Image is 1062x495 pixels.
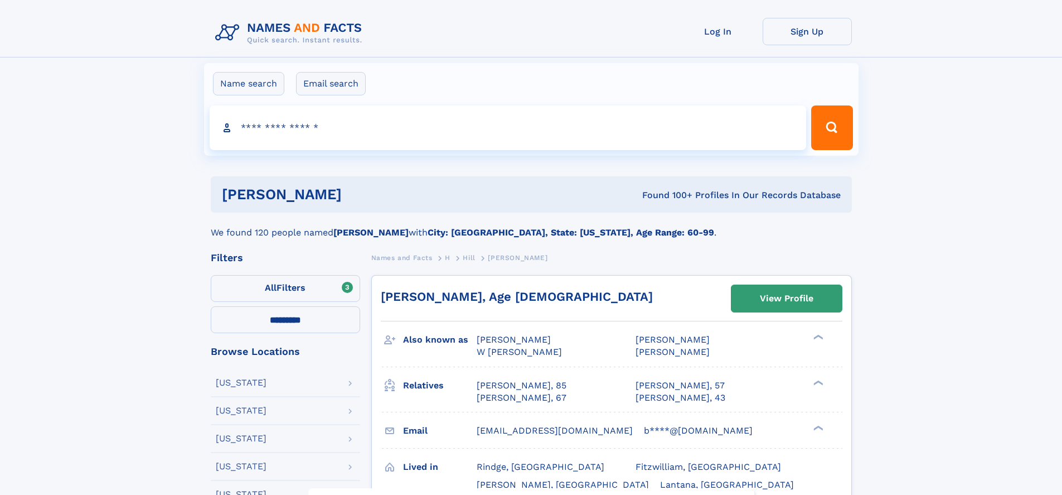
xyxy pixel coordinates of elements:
[222,188,492,201] h1: [PERSON_NAME]
[477,379,566,392] a: [PERSON_NAME], 85
[636,334,710,345] span: [PERSON_NAME]
[216,406,266,415] div: [US_STATE]
[211,275,360,302] label: Filters
[811,105,852,150] button: Search Button
[371,251,433,265] a: Names and Facts
[403,458,477,477] h3: Lived in
[492,189,841,201] div: Found 100+ Profiles In Our Records Database
[403,376,477,395] h3: Relatives
[731,285,842,312] a: View Profile
[811,424,824,431] div: ❯
[211,253,360,263] div: Filters
[211,213,852,239] div: We found 120 people named with .
[673,18,763,45] a: Log In
[463,251,475,265] a: Hill
[477,392,566,404] a: [PERSON_NAME], 67
[811,334,824,341] div: ❯
[213,72,284,95] label: Name search
[463,254,475,262] span: Hill
[210,105,807,150] input: search input
[477,347,562,357] span: W [PERSON_NAME]
[477,425,633,436] span: [EMAIL_ADDRESS][DOMAIN_NAME]
[381,290,653,304] a: [PERSON_NAME], Age [DEMOGRAPHIC_DATA]
[488,254,547,262] span: [PERSON_NAME]
[445,254,450,262] span: H
[445,251,450,265] a: H
[333,227,409,238] b: [PERSON_NAME]
[428,227,714,238] b: City: [GEOGRAPHIC_DATA], State: [US_STATE], Age Range: 60-99
[265,282,277,293] span: All
[216,434,266,443] div: [US_STATE]
[477,479,649,490] span: [PERSON_NAME], [GEOGRAPHIC_DATA]
[760,286,813,311] div: View Profile
[477,334,551,345] span: [PERSON_NAME]
[403,421,477,440] h3: Email
[636,462,781,472] span: Fitzwilliam, [GEOGRAPHIC_DATA]
[211,347,360,357] div: Browse Locations
[763,18,852,45] a: Sign Up
[660,479,794,490] span: Lantana, [GEOGRAPHIC_DATA]
[636,392,725,404] a: [PERSON_NAME], 43
[811,379,824,386] div: ❯
[216,462,266,471] div: [US_STATE]
[403,330,477,349] h3: Also known as
[477,462,604,472] span: Rindge, [GEOGRAPHIC_DATA]
[636,347,710,357] span: [PERSON_NAME]
[211,18,371,48] img: Logo Names and Facts
[636,379,725,392] a: [PERSON_NAME], 57
[216,378,266,387] div: [US_STATE]
[296,72,366,95] label: Email search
